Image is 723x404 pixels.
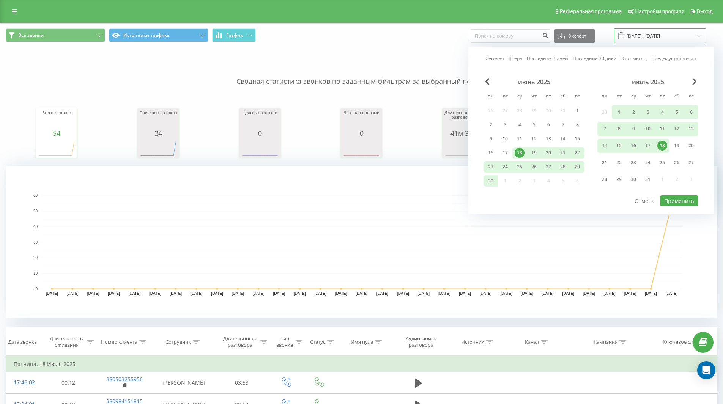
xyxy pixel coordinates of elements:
[486,134,496,144] div: 9
[628,124,638,134] div: 9
[33,193,38,198] text: 60
[583,291,595,296] text: [DATE]
[191,291,203,296] text: [DATE]
[655,105,669,119] div: пт 4 июля 2025 г.
[129,291,141,296] text: [DATE]
[108,291,120,296] text: [DATE]
[276,335,294,348] div: Тип звонка
[486,120,496,130] div: 2
[543,148,553,158] div: 20
[641,173,655,187] div: чт 31 июля 2025 г.
[241,137,279,160] div: A chart.
[241,129,279,137] div: 0
[486,176,496,186] div: 30
[556,147,570,159] div: сб 21 июня 2025 г.
[558,120,568,130] div: 7
[212,28,256,42] button: График
[672,158,682,168] div: 26
[470,29,550,43] input: Поиск по номеру
[499,91,511,102] abbr: вторник
[614,141,624,151] div: 15
[594,339,617,345] div: Кампания
[558,134,568,144] div: 14
[628,141,638,151] div: 16
[399,335,443,348] div: Аудиозапись разговора
[486,148,496,158] div: 16
[529,162,539,172] div: 26
[512,119,527,130] div: ср 4 июня 2025 г.
[515,148,525,158] div: 18
[8,339,37,345] div: Дата звонка
[485,78,490,85] span: Previous Month
[6,357,717,372] td: Пятница, 18 Июля 2025
[6,28,105,42] button: Все звонки
[543,134,553,144] div: 13
[139,137,177,160] svg: A chart.
[626,173,641,187] div: ср 30 июля 2025 г.
[444,110,482,129] div: Длительность всех разговоров
[557,91,569,102] abbr: суббота
[541,133,556,145] div: пт 13 июня 2025 г.
[655,139,669,153] div: пт 18 июля 2025 г.
[559,8,622,14] span: Реферальная программа
[342,129,380,137] div: 0
[697,8,713,14] span: Выход
[685,91,697,102] abbr: воскресенье
[612,173,626,187] div: вт 29 июля 2025 г.
[444,137,482,160] div: A chart.
[556,119,570,130] div: сб 7 июня 2025 г.
[521,291,533,296] text: [DATE]
[686,158,696,168] div: 27
[500,120,510,130] div: 3
[170,291,182,296] text: [DATE]
[603,291,616,296] text: [DATE]
[624,291,636,296] text: [DATE]
[572,134,582,144] div: 15
[655,156,669,170] div: пт 25 июля 2025 г.
[641,122,655,136] div: чт 10 июля 2025 г.
[484,147,498,159] div: пн 16 июня 2025 г.
[572,91,583,102] abbr: воскресенье
[657,141,667,151] div: 18
[500,134,510,144] div: 10
[597,78,698,86] div: июль 2025
[48,335,85,348] div: Длительность ожидания
[684,139,698,153] div: вс 20 июля 2025 г.
[101,339,137,345] div: Номер клиента
[614,124,624,134] div: 8
[527,147,541,159] div: чт 19 июня 2025 г.
[543,120,553,130] div: 6
[612,105,626,119] div: вт 1 июля 2025 г.
[500,291,512,296] text: [DATE]
[651,55,696,62] a: Предыдущий месяц
[461,339,484,345] div: Источник
[498,161,512,173] div: вт 24 июня 2025 г.
[33,240,38,244] text: 30
[572,106,582,116] div: 1
[660,195,698,206] button: Применить
[342,137,380,160] svg: A chart.
[614,107,624,117] div: 1
[613,91,625,102] abbr: вторник
[38,137,76,160] svg: A chart.
[655,122,669,136] div: пт 11 июля 2025 г.
[294,291,306,296] text: [DATE]
[525,339,539,345] div: Канал
[643,107,653,117] div: 3
[484,133,498,145] div: пн 9 июня 2025 г.
[14,375,33,390] div: 17:46:02
[351,339,373,345] div: Имя пула
[541,161,556,173] div: пт 27 июня 2025 г.
[570,133,584,145] div: вс 15 июня 2025 г.
[438,291,450,296] text: [DATE]
[515,162,525,172] div: 25
[109,28,208,42] button: Источники трафика
[643,141,653,151] div: 17
[342,110,380,129] div: Звонили впервые
[529,134,539,144] div: 12
[657,107,667,117] div: 4
[211,291,223,296] text: [DATE]
[527,161,541,173] div: чт 26 июня 2025 г.
[672,107,682,117] div: 5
